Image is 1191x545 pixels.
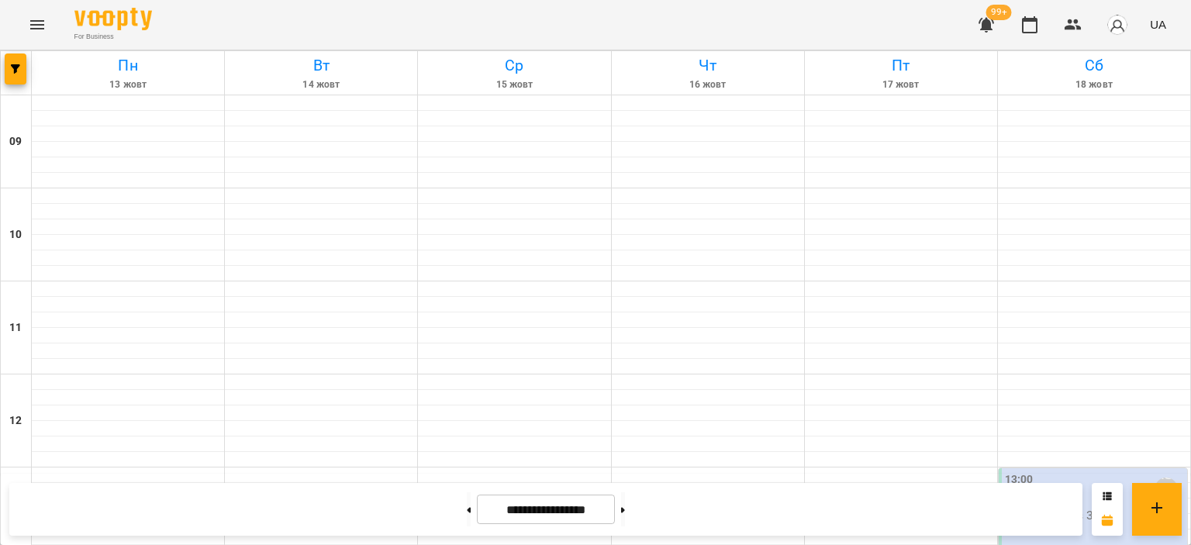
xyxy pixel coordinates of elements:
h6: Вт [227,53,415,78]
h6: 18 жовт [1000,78,1188,92]
h6: 17 жовт [807,78,995,92]
img: avatar_s.png [1106,14,1128,36]
h6: Чт [614,53,802,78]
span: 99+ [986,5,1012,20]
h6: Пн [34,53,222,78]
h6: Пт [807,53,995,78]
h6: 13 жовт [34,78,222,92]
img: Voopty Logo [74,8,152,30]
span: UA [1150,16,1166,33]
h6: 14 жовт [227,78,415,92]
button: UA [1144,10,1172,39]
h6: 16 жовт [614,78,802,92]
h6: Ср [420,53,608,78]
button: Menu [19,6,56,43]
label: 13:00 [1005,471,1034,488]
h6: Сб [1000,53,1188,78]
h6: 15 жовт [420,78,608,92]
span: For Business [74,32,152,42]
h6: 10 [9,226,22,243]
h6: 11 [9,319,22,336]
h6: 12 [9,412,22,429]
h6: 09 [9,133,22,150]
